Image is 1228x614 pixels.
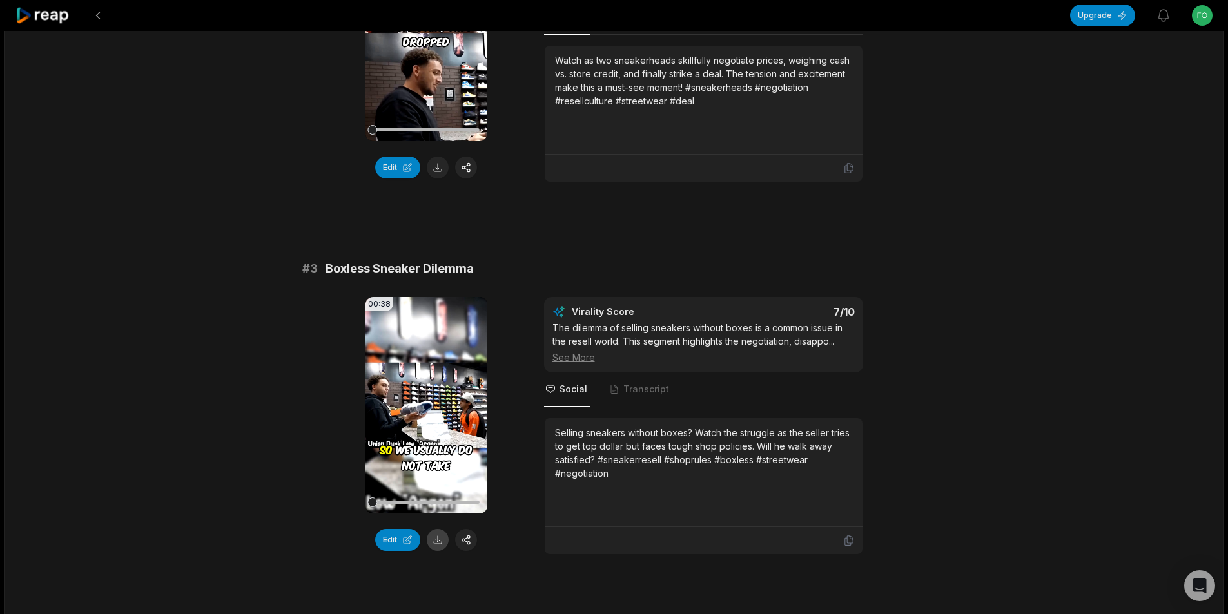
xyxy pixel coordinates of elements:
div: 7 /10 [716,305,855,318]
span: Transcript [623,383,669,396]
span: Boxless Sneaker Dilemma [326,260,474,278]
span: # 3 [302,260,318,278]
button: Edit [375,529,420,551]
div: Selling sneakers without boxes? Watch the struggle as the seller tries to get top dollar but face... [555,426,852,480]
button: Upgrade [1070,5,1135,26]
button: Edit [375,157,420,178]
div: Watch as two sneakerheads skillfully negotiate prices, weighing cash vs. store credit, and finall... [555,53,852,108]
video: Your browser does not support mp4 format. [365,297,487,513]
div: See More [552,350,855,364]
div: Virality Score [572,305,710,318]
span: Social [560,383,587,396]
div: Open Intercom Messenger [1184,570,1215,601]
nav: Tabs [544,372,863,407]
div: The dilemma of selling sneakers without boxes is a common issue in the resell world. This segment... [552,321,855,364]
